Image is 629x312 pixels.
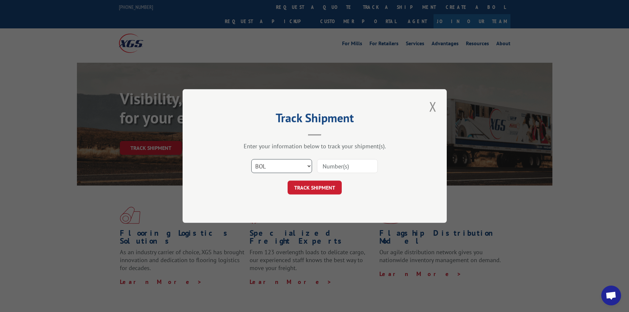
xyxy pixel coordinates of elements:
[216,142,414,150] div: Enter your information below to track your shipment(s).
[427,97,438,116] button: Close modal
[216,113,414,126] h2: Track Shipment
[601,286,621,305] a: Open chat
[317,159,378,173] input: Number(s)
[288,181,342,194] button: TRACK SHIPMENT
